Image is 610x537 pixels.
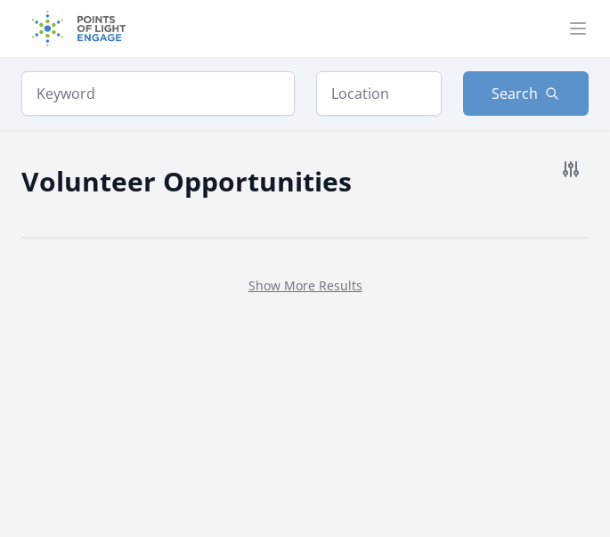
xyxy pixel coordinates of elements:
[21,71,295,116] input: Keyword
[248,277,362,294] a: Show More Results
[463,71,589,116] button: Search
[316,71,442,116] input: Location
[492,83,538,104] span: Search
[21,161,352,201] h2: Volunteer Opportunities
